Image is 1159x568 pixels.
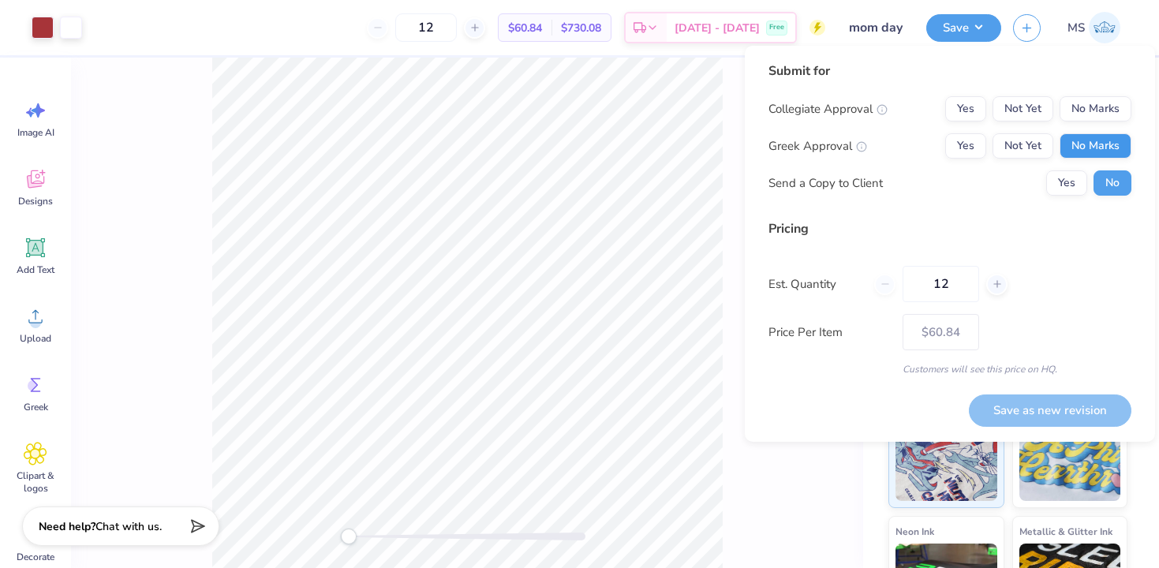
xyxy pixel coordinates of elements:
span: Chat with us. [95,519,162,534]
span: $60.84 [508,20,542,36]
label: Price Per Item [768,323,891,342]
div: Customers will see this price on HQ. [768,362,1131,376]
span: Designs [18,195,53,207]
div: Collegiate Approval [768,100,888,118]
img: Puff Ink [1019,422,1121,501]
span: Free [769,22,784,33]
img: Standard [895,422,997,501]
div: Submit for [768,62,1131,80]
div: Accessibility label [341,529,357,544]
button: Yes [1046,170,1087,196]
button: No [1094,170,1131,196]
button: Save [926,14,1001,42]
span: $730.08 [561,20,601,36]
div: Greek Approval [768,137,867,155]
span: Clipart & logos [9,469,62,495]
button: No Marks [1060,96,1131,121]
input: – – [395,13,457,42]
input: Untitled Design [837,12,914,43]
span: [DATE] - [DATE] [675,20,760,36]
span: Neon Ink [895,523,934,540]
button: Not Yet [993,133,1053,159]
a: MS [1060,12,1127,43]
button: Not Yet [993,96,1053,121]
span: Decorate [17,551,54,563]
label: Est. Quantity [768,275,862,293]
button: Yes [945,96,986,121]
span: Add Text [17,263,54,276]
button: Yes [945,133,986,159]
div: Pricing [768,219,1131,238]
strong: Need help? [39,519,95,534]
span: Upload [20,332,51,345]
span: Image AI [17,126,54,139]
div: Send a Copy to Client [768,174,883,192]
span: MS [1067,19,1085,37]
button: No Marks [1060,133,1131,159]
img: Meredith Shults [1089,12,1120,43]
span: Metallic & Glitter Ink [1019,523,1112,540]
input: – – [903,266,979,302]
span: Greek [24,401,48,413]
